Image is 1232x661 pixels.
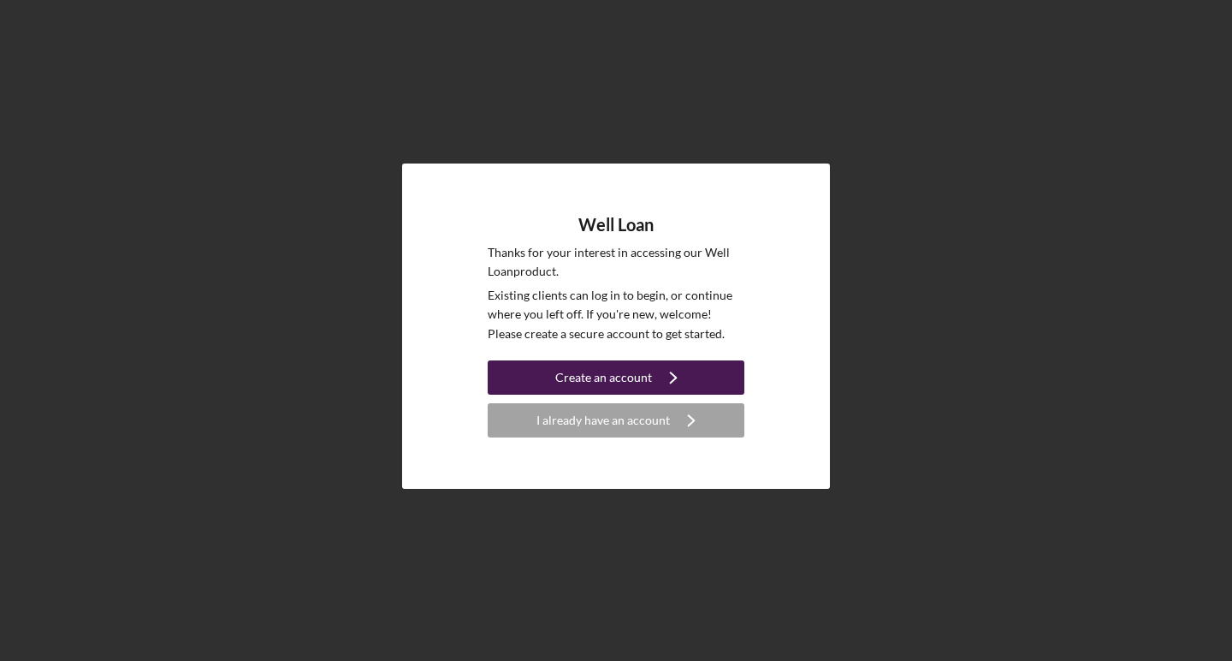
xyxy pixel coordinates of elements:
p: Thanks for your interest in accessing our Well Loan product. [488,243,744,282]
button: Create an account [488,360,744,395]
button: I already have an account [488,403,744,438]
h4: Well Loan [578,215,654,235]
p: Existing clients can log in to begin, or continue where you left off. If you're new, welcome! Ple... [488,286,744,343]
div: I already have an account [536,403,670,438]
div: Create an account [555,360,652,395]
a: Create an account [488,360,744,399]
